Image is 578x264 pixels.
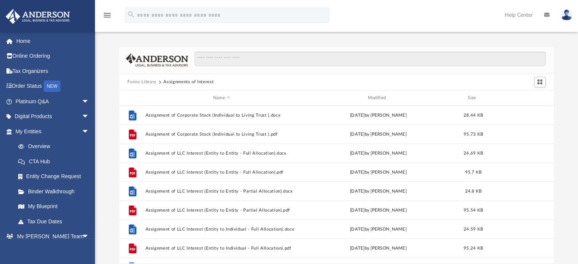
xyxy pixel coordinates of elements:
[301,95,454,101] div: Modified
[11,154,101,169] a: CTA Hub
[145,132,298,137] button: Assignment of Corporate Stock (Individual to Living Trust ).pdf
[82,94,97,109] span: arrow_drop_down
[302,207,455,214] div: [DATE] by [PERSON_NAME]
[5,63,101,79] a: Tax Organizers
[44,81,60,92] div: NEW
[11,169,101,184] a: Entity Change Request
[463,208,483,212] span: 95.54 KB
[463,151,483,155] span: 24.69 KB
[82,109,97,125] span: arrow_drop_down
[11,139,101,154] a: Overview
[302,245,455,252] div: [DATE] by [PERSON_NAME]
[5,94,101,109] a: Platinum Q&Aarrow_drop_down
[302,188,455,195] div: [DATE] by [PERSON_NAME]
[561,9,572,21] img: User Pic
[145,170,298,175] button: Assignment of LLC Interest (Entity to Entity - Full Allocation).pdf
[127,10,135,19] i: search
[5,79,101,94] a: Order StatusNEW
[5,49,101,64] a: Online Ordering
[302,226,455,233] div: [DATE] by [PERSON_NAME]
[11,214,101,229] a: Tax Due Dates
[145,227,298,232] button: Assignment of LLC Interest (Entity to Individual - Full Allocation).docx
[465,170,481,174] span: 95.7 KB
[463,246,483,250] span: 95.24 KB
[302,131,455,138] div: [DATE] by [PERSON_NAME]
[145,151,298,156] button: Assignment of LLC Interest (Entity to Entity - Full Allocation).docx
[127,79,156,85] button: Forms Library
[119,106,554,263] div: grid
[5,33,101,49] a: Home
[82,124,97,139] span: arrow_drop_down
[463,227,483,231] span: 24.59 KB
[11,199,97,214] a: My Blueprint
[103,14,112,20] a: menu
[145,189,298,194] button: Assignment of LLC Interest (Entity to Entity - Partial Allocation).docx
[5,109,101,124] a: Digital Productsarrow_drop_down
[5,124,101,139] a: My Entitiesarrow_drop_down
[5,229,97,244] a: My [PERSON_NAME] Teamarrow_drop_down
[103,11,112,20] i: menu
[465,189,481,193] span: 24.8 KB
[145,113,298,118] button: Assignment of Corporate Stock (Individual to Living Trust ).docx
[463,113,483,117] span: 28.44 KB
[82,229,97,245] span: arrow_drop_down
[534,77,546,87] button: Switch to Grid View
[463,132,483,136] span: 95.73 KB
[122,95,141,101] div: id
[3,9,72,24] img: Anderson Advisors Platinum Portal
[302,150,455,157] div: [DATE] by [PERSON_NAME]
[145,95,298,101] div: Name
[195,52,545,66] input: Search files and folders
[163,79,214,85] button: Assignments of Interest
[145,208,298,213] button: Assignment of LLC Interest (Entity to Entity - Partial Allocation).pdf
[302,112,455,119] div: [DATE] by [PERSON_NAME]
[145,246,298,251] button: Assignment of LLC Interest (Entity to Individual - Full Allocation).pdf
[11,184,101,199] a: Binder Walkthrough
[458,95,488,101] div: Size
[492,95,545,101] div: id
[302,169,455,176] div: [DATE] by [PERSON_NAME]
